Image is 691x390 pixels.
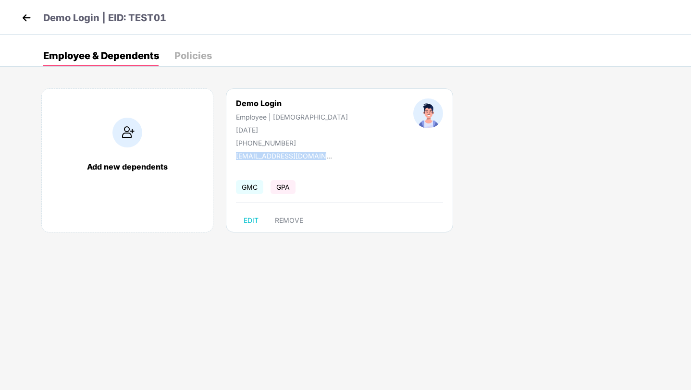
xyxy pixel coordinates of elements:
[43,51,159,61] div: Employee & Dependents
[236,213,266,228] button: EDIT
[271,180,296,194] span: GPA
[236,126,348,134] div: [DATE]
[413,98,443,128] img: profileImage
[19,11,34,25] img: back
[244,217,259,224] span: EDIT
[43,11,166,25] p: Demo Login | EID: TEST01
[236,113,348,121] div: Employee | [DEMOGRAPHIC_DATA]
[267,213,311,228] button: REMOVE
[236,180,263,194] span: GMC
[174,51,212,61] div: Policies
[275,217,303,224] span: REMOVE
[112,118,142,147] img: addIcon
[236,139,348,147] div: [PHONE_NUMBER]
[236,98,348,108] div: Demo Login
[236,152,332,160] div: [EMAIL_ADDRESS][DOMAIN_NAME]
[51,162,203,171] div: Add new dependents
